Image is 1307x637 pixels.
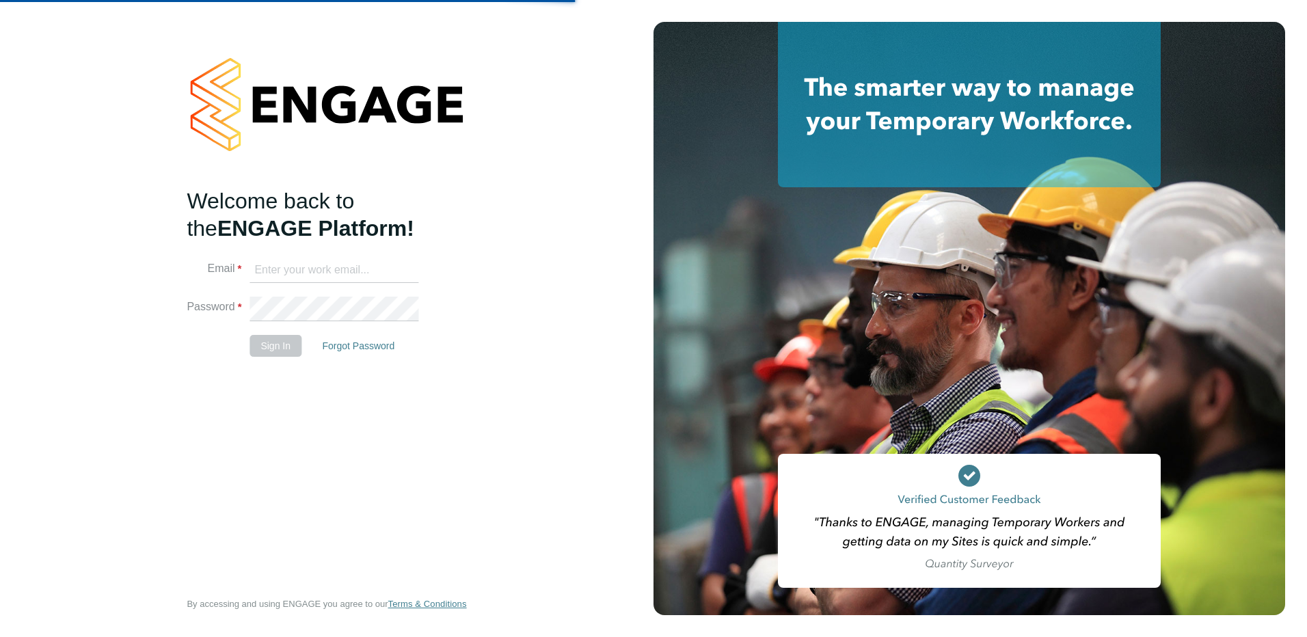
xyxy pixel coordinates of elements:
[187,187,453,242] h2: ENGAGE Platform!
[187,189,354,241] span: Welcome back to the
[388,599,467,609] span: Terms & Conditions
[187,300,241,314] label: Password
[250,335,301,357] button: Sign In
[388,599,467,610] a: Terms & Conditions
[250,258,418,283] input: Enter your work email...
[311,335,405,357] button: Forgot Password
[187,262,241,276] label: Email
[187,599,466,609] span: By accessing and using ENGAGE you agree to our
